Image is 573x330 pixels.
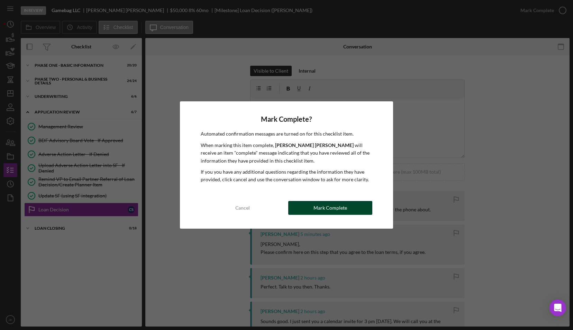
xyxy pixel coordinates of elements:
[201,115,373,123] h4: Mark Complete?
[201,201,285,215] button: Cancel
[201,130,373,138] p: Automated confirmation messages are turned on for this checklist item.
[201,168,373,184] p: If you you have any additional questions regarding the information they have provided, click canc...
[313,201,347,215] div: Mark Complete
[201,141,373,165] p: When marking this item complete, will receive an item "complete" message indicating that you have...
[288,201,372,215] button: Mark Complete
[549,300,566,316] div: Open Intercom Messenger
[275,142,354,148] b: [PERSON_NAME] [PERSON_NAME]
[235,201,250,215] div: Cancel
